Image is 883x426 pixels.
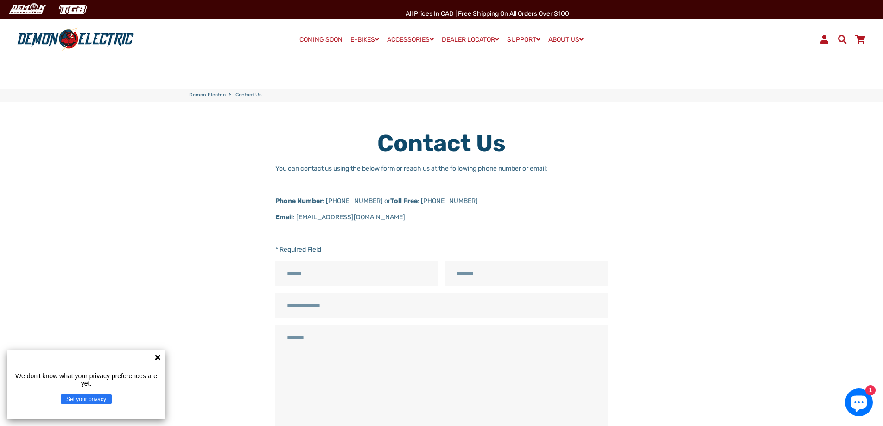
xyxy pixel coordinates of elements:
[504,33,544,46] a: SUPPORT
[347,33,382,46] a: E-BIKES
[296,33,346,46] a: COMING SOON
[390,197,418,205] strong: Toll Free
[545,33,587,46] a: ABOUT US
[275,129,608,157] h1: Contact Us
[384,33,437,46] a: ACCESSORIES
[406,10,569,18] span: All Prices in CAD | Free shipping on all orders over $100
[5,2,49,17] img: Demon Electric
[54,2,92,17] img: TGB Canada
[275,197,323,205] strong: Phone Number
[11,372,161,387] p: We don't know what your privacy preferences are yet.
[275,245,608,254] p: * Required Field
[275,213,293,221] strong: Email
[275,164,608,173] p: You can contact us using the below form or reach us at the following phone number or email:
[61,394,112,404] button: Set your privacy
[14,27,137,51] img: Demon Electric logo
[438,33,502,46] a: DEALER LOCATOR
[275,212,608,222] p: : [EMAIL_ADDRESS][DOMAIN_NAME]
[275,196,608,206] p: : [PHONE_NUMBER] or : [PHONE_NUMBER]
[189,91,226,99] a: Demon Electric
[842,388,876,419] inbox-online-store-chat: Shopify online store chat
[235,91,262,99] span: Contact Us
